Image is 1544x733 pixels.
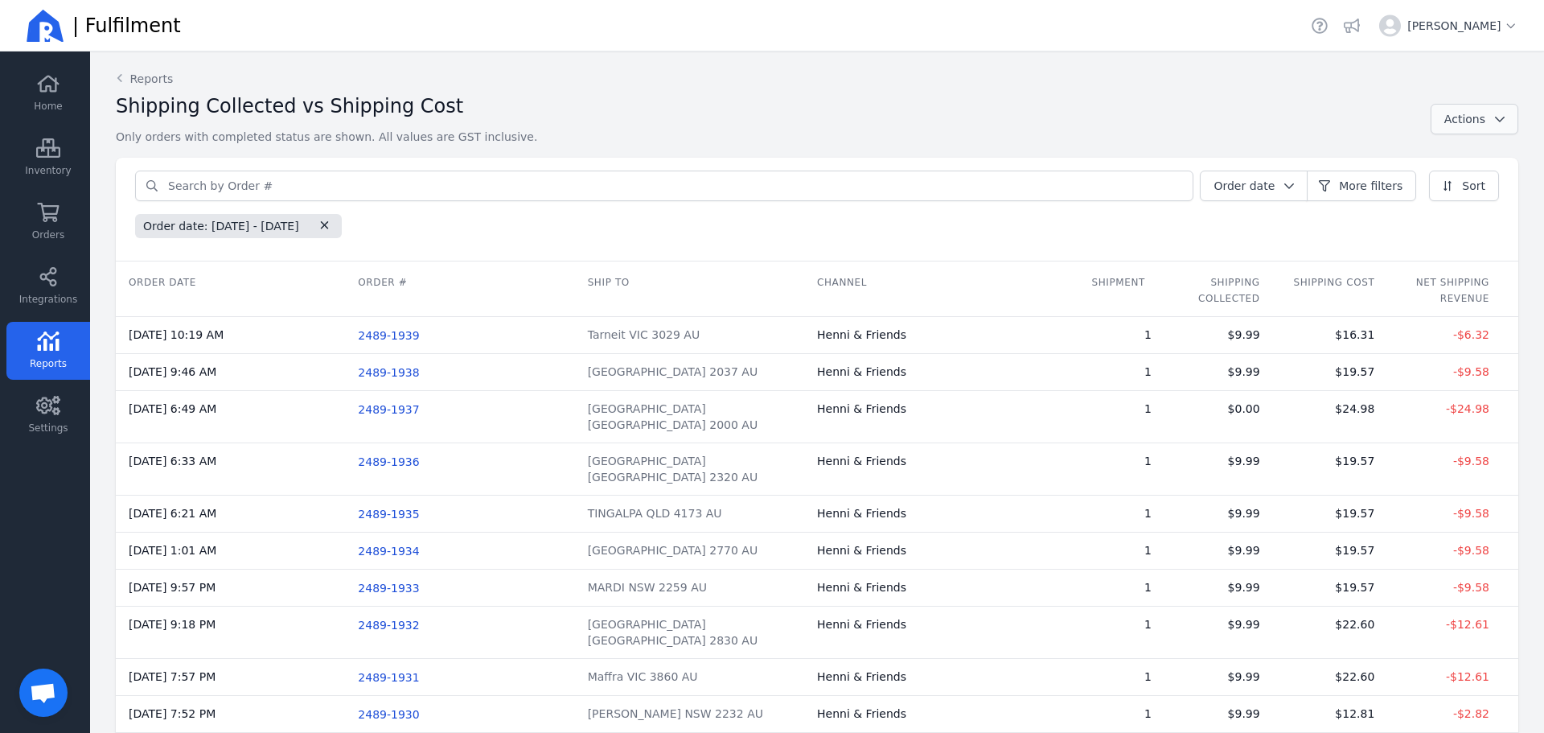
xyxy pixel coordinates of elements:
a: 2489-1932 [358,619,419,632]
span: -$9.58 [1453,507,1489,520]
span: Shipping Collected [1198,277,1260,304]
div: [DATE] 7:52 PM [129,706,348,723]
div: $0.00 [1161,401,1260,433]
div: $9.99 [1161,669,1260,686]
span: -$24.98 [1446,402,1489,415]
a: 2489-1938 [358,366,419,379]
span: Net Shipping Revenue [1416,277,1489,304]
div: [DATE] 7:57 PM [129,669,348,686]
div: 1 [1043,453,1152,485]
a: Helpdesk [1308,14,1331,37]
div: 1 [1043,706,1152,723]
div: [DATE] 6:21 AM [129,505,348,522]
div: 1 [1043,505,1152,522]
span: More filters [1339,178,1402,194]
span: [GEOGRAPHIC_DATA] [GEOGRAPHIC_DATA] 2000 AU [588,402,758,431]
p: Henni & Friends [817,706,1033,722]
div: $19.57 [1276,505,1375,522]
a: 2489-1933 [358,582,419,595]
span: [GEOGRAPHIC_DATA] 2770 AU [588,544,758,557]
div: $19.57 [1276,542,1375,559]
div: [DATE] 1:01 AM [129,542,348,559]
span: Integrations [19,293,77,306]
h2: Shipping Collected vs Shipping Cost [116,93,463,119]
span: Reports [30,357,67,370]
span: -$2.82 [1453,707,1489,720]
p: Henni & Friends [817,669,1033,685]
p: Henni & Friends [817,401,1033,417]
p: Henni & Friends [817,505,1033,521]
span: Order date [129,277,196,288]
div: $24.98 [1276,401,1375,433]
div: [DATE] 9:57 PM [129,579,348,596]
a: 2489-1936 [358,455,419,468]
span: Actions [1444,113,1485,126]
p: Henni & Friends [817,579,1033,595]
span: [PERSON_NAME] [1407,18,1518,34]
input: Search by Order # [158,171,1193,200]
button: [PERSON_NAME] [1373,8,1525,43]
span: -$9.58 [1453,581,1489,594]
div: $9.99 [1161,453,1260,485]
a: Reports [116,71,173,87]
div: [DATE] 6:33 AM [129,453,348,485]
div: $9.99 [1161,327,1260,344]
span: Ship to [588,277,630,288]
div: $19.57 [1276,364,1375,381]
div: [DATE] 9:18 PM [129,616,348,649]
span: TINGALPA QLD 4173 AU [588,507,722,520]
div: $22.60 [1276,669,1375,686]
a: 2489-1939 [358,329,419,342]
span: -$12.61 [1446,618,1489,631]
div: 1 [1043,669,1152,686]
a: 2489-1937 [358,403,419,416]
span: 2489-1931 [358,671,419,684]
div: $16.31 [1276,327,1375,344]
div: 1 [1043,616,1152,649]
div: $22.60 [1276,616,1375,649]
p: Henni & Friends [817,542,1033,558]
button: More filters [1306,171,1416,201]
div: $9.99 [1161,579,1260,596]
span: Home [34,100,62,113]
p: Henni & Friends [817,364,1033,380]
span: [PERSON_NAME] NSW 2232 AU [588,707,763,720]
span: MARDI NSW 2259 AU [588,581,707,594]
button: Actions [1431,104,1518,134]
div: [DATE] 6:49 AM [129,401,348,433]
span: Orders [32,229,64,241]
button: Order date [1200,171,1308,201]
p: Henni & Friends [817,327,1033,343]
div: [DATE] 9:46 AM [129,364,348,381]
span: Channel [817,277,867,288]
span: [GEOGRAPHIC_DATA] [GEOGRAPHIC_DATA] 2320 AU [588,455,758,484]
a: 2489-1935 [358,508,419,521]
p: Henni & Friends [817,453,1033,469]
span: -$9.58 [1453,365,1489,378]
div: 1 [1043,364,1152,381]
div: $9.99 [1161,364,1260,381]
div: $9.99 [1161,616,1260,649]
span: Tarneit VIC 3029 AU [588,328,700,341]
span: [GEOGRAPHIC_DATA] [GEOGRAPHIC_DATA] 2830 AU [588,618,758,647]
span: Shipping Cost [1293,277,1374,288]
span: -$9.58 [1453,544,1489,557]
div: $9.99 [1161,542,1260,559]
a: 2489-1930 [358,708,419,721]
div: 1 [1043,401,1152,433]
a: 2489-1934 [358,545,419,558]
span: Sort [1462,178,1485,194]
div: $12.81 [1276,706,1375,723]
div: $19.57 [1276,453,1375,485]
div: $9.99 [1161,505,1260,522]
p: Only orders with completed status are shown. All values are GST inclusive. [116,129,1431,145]
span: Order # [358,277,407,288]
span: Order date [1213,179,1275,192]
div: 1 [1043,579,1152,596]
